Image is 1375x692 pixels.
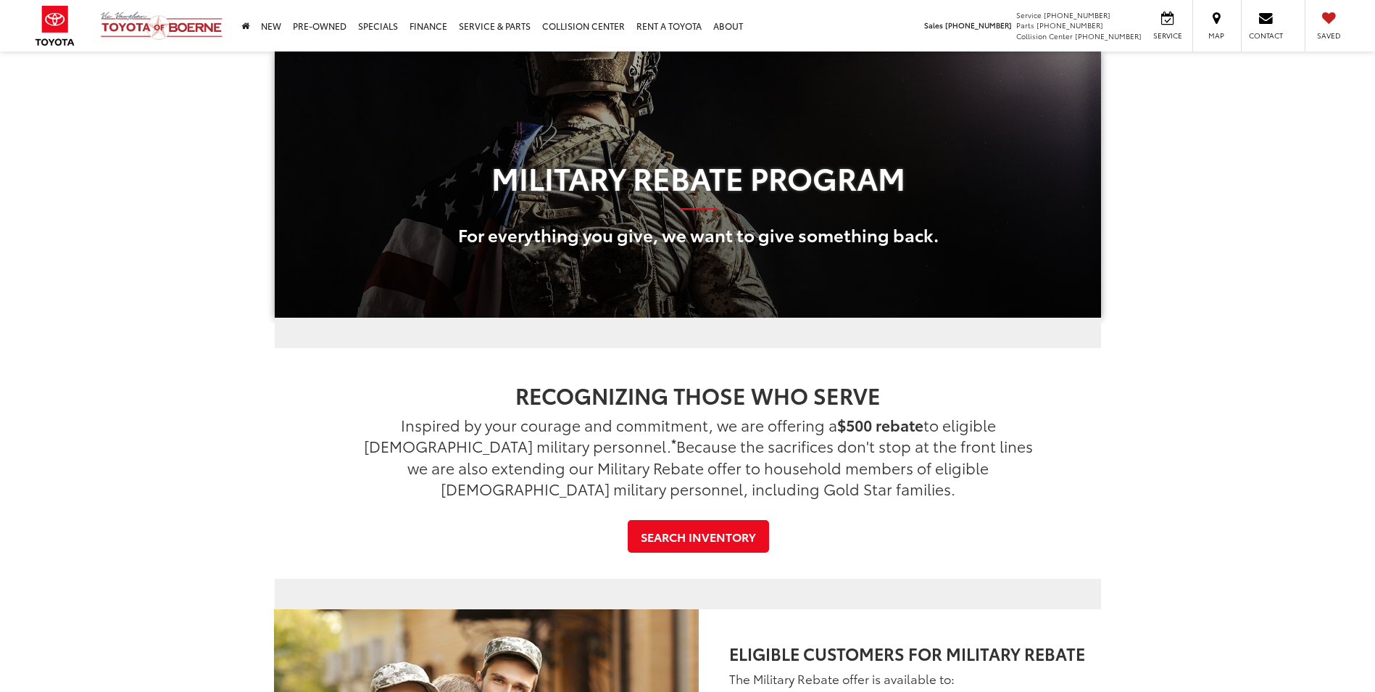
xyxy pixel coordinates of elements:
[729,644,1093,662] h3: Eligible Customers for Military Rebate
[1075,30,1142,41] span: [PHONE_NUMBER]
[628,520,769,553] a: Search Inventory
[275,52,1101,318] div: Military Rebate Program | Vic Vaughan Toyota of Boerne in Boerne TX
[729,670,1093,687] p: The Military Rebate offer is available to:
[1016,30,1073,41] span: Collision Center
[1016,20,1034,30] span: Parts
[1151,30,1184,41] span: Service
[945,20,1012,30] span: [PHONE_NUMBER]
[837,413,923,435] strong: $500 rebate
[286,224,1112,245] p: For everything you give, we want to give something back.
[1313,30,1345,41] span: Saved
[364,414,1033,500] p: Inspired by your courage and commitment, we are offering a to eligible [DEMOGRAPHIC_DATA] militar...
[1249,30,1283,41] span: Contact
[1037,20,1103,30] span: [PHONE_NUMBER]
[286,160,1112,194] h1: Military Rebate Program
[100,11,223,41] img: Vic Vaughan Toyota of Boerne
[1200,30,1232,41] span: Map
[1044,9,1110,20] span: [PHONE_NUMBER]
[364,383,1033,407] p: Recognizing Those Who Serve
[924,20,943,30] span: Sales
[1016,9,1042,20] span: Service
